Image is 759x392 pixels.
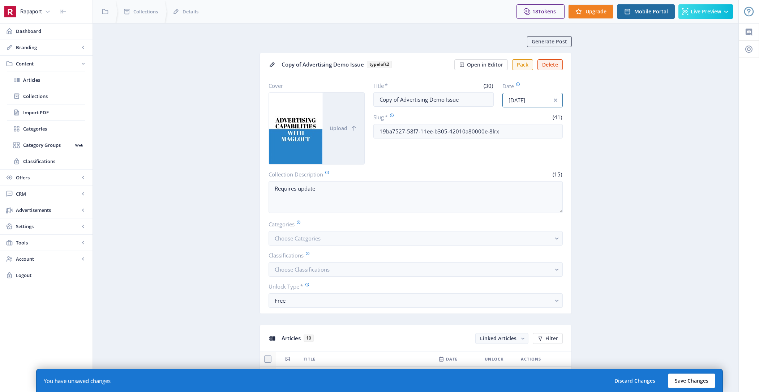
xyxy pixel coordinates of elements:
[133,8,158,15] span: Collections
[16,27,87,35] span: Dashboard
[73,141,85,149] nb-badge: Web
[183,8,198,15] span: Details
[475,333,528,344] button: Linked Articles
[23,141,73,149] span: Category Groups
[586,9,606,14] span: Upgrade
[516,4,565,19] button: 18Tokens
[532,39,567,44] span: Generate Post
[454,59,508,70] button: Open in Editor
[304,335,314,342] span: 10
[537,59,563,70] button: Delete
[512,59,533,70] button: Pack
[16,190,80,197] span: CRM
[269,231,563,246] button: Choose Categories
[367,61,392,68] b: typeloft2
[323,93,364,164] button: Upload
[373,113,465,121] label: Slug
[23,93,85,100] span: Collections
[552,114,563,121] span: (41)
[545,336,558,341] span: Filter
[483,82,494,89] span: (30)
[617,4,675,19] button: Mobile Portal
[678,4,733,19] button: Live Preview
[44,377,111,384] div: You have unsaved changes
[16,223,80,230] span: Settings
[502,82,557,90] label: Date
[552,97,559,104] nb-icon: info
[16,272,87,279] span: Logout
[7,121,85,137] a: Categories
[552,171,563,178] span: (15)
[608,374,662,388] button: Discard Changes
[269,282,557,290] label: Unlock Type
[538,8,556,15] span: Tokens
[7,105,85,120] a: Import PDF
[7,88,85,104] a: Collections
[20,4,42,20] div: Rapaport
[23,125,85,132] span: Categories
[330,125,347,131] span: Upload
[668,374,715,388] button: Save Changes
[373,92,494,107] input: Type Collection Title ...
[23,158,85,165] span: Classifications
[16,44,80,51] span: Branding
[691,9,721,14] span: Live Preview
[4,6,16,17] img: properties.app_icon.png
[467,62,503,68] span: Open in Editor
[269,262,563,277] button: Choose Classifications
[373,124,563,139] input: this-is-how-a-slug-looks-like
[480,335,516,342] span: Linked Articles
[269,82,359,89] label: Cover
[548,93,563,107] button: info
[446,355,458,363] span: Date
[568,4,613,19] button: Upgrade
[16,255,80,263] span: Account
[304,355,316,363] span: Title
[527,36,572,47] button: Generate Post
[269,251,557,259] label: Classifications
[502,93,563,107] input: Publishing Date
[275,235,321,242] span: Choose Categories
[7,137,85,153] a: Category GroupsWeb
[269,293,563,308] button: Free
[16,60,80,67] span: Content
[7,153,85,169] a: Classifications
[480,367,516,387] td: Free
[7,72,85,88] a: Articles
[373,82,431,89] label: Title
[282,335,301,342] span: Articles
[485,355,503,363] span: Unlock
[533,333,563,344] button: Filter
[275,296,551,305] div: Free
[269,170,413,178] label: Collection Description
[23,76,85,84] span: Articles
[23,109,85,116] span: Import PDF
[269,220,557,228] label: Categories
[16,239,80,246] span: Tools
[16,174,80,181] span: Offers
[282,59,450,70] div: Copy of Advertising Demo Issue
[275,266,330,273] span: Choose Classifications
[521,355,541,363] span: Actions
[16,206,80,214] span: Advertisements
[634,9,668,14] span: Mobile Portal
